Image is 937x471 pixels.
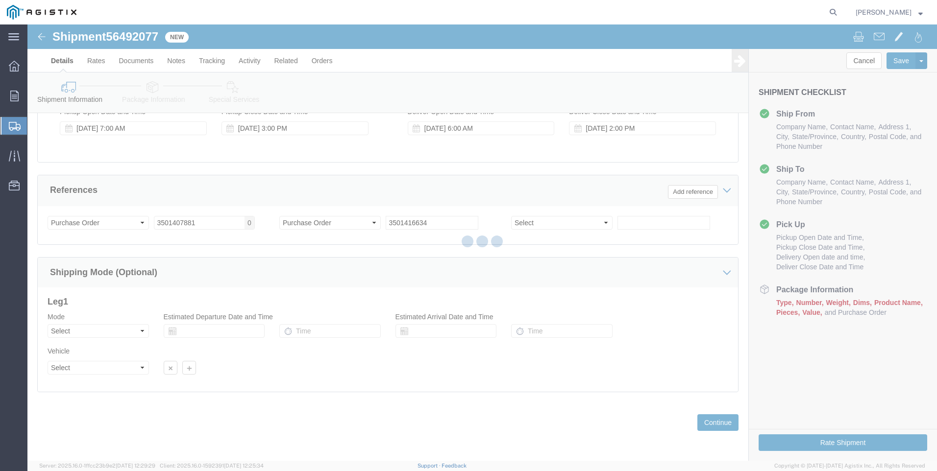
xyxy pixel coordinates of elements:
span: Server: 2025.16.0-1ffcc23b9e2 [39,463,155,469]
a: Support [418,463,442,469]
span: Copyright © [DATE]-[DATE] Agistix Inc., All Rights Reserved [774,462,925,470]
a: Feedback [442,463,467,469]
button: [PERSON_NAME] [855,6,923,18]
span: Rick Judd [856,7,912,18]
span: [DATE] 12:25:34 [224,463,264,469]
span: Client: 2025.16.0-1592391 [160,463,264,469]
span: [DATE] 12:29:29 [116,463,155,469]
img: logo [7,5,76,20]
